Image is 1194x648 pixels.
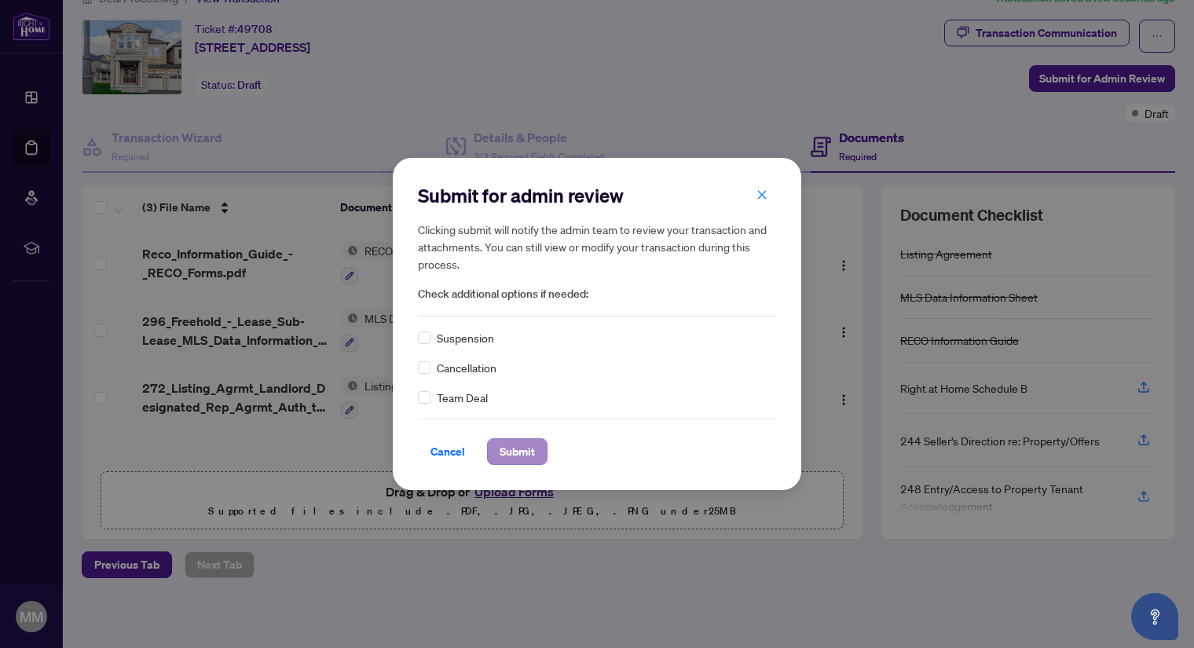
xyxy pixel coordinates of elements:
[437,359,496,376] span: Cancellation
[418,183,776,208] h2: Submit for admin review
[430,439,465,464] span: Cancel
[418,221,776,273] h5: Clicking submit will notify the admin team to review your transaction and attachments. You can st...
[437,389,488,406] span: Team Deal
[756,189,767,200] span: close
[418,438,478,465] button: Cancel
[418,285,776,303] span: Check additional options if needed:
[487,438,548,465] button: Submit
[1131,593,1178,640] button: Open asap
[500,439,535,464] span: Submit
[437,329,494,346] span: Suspension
